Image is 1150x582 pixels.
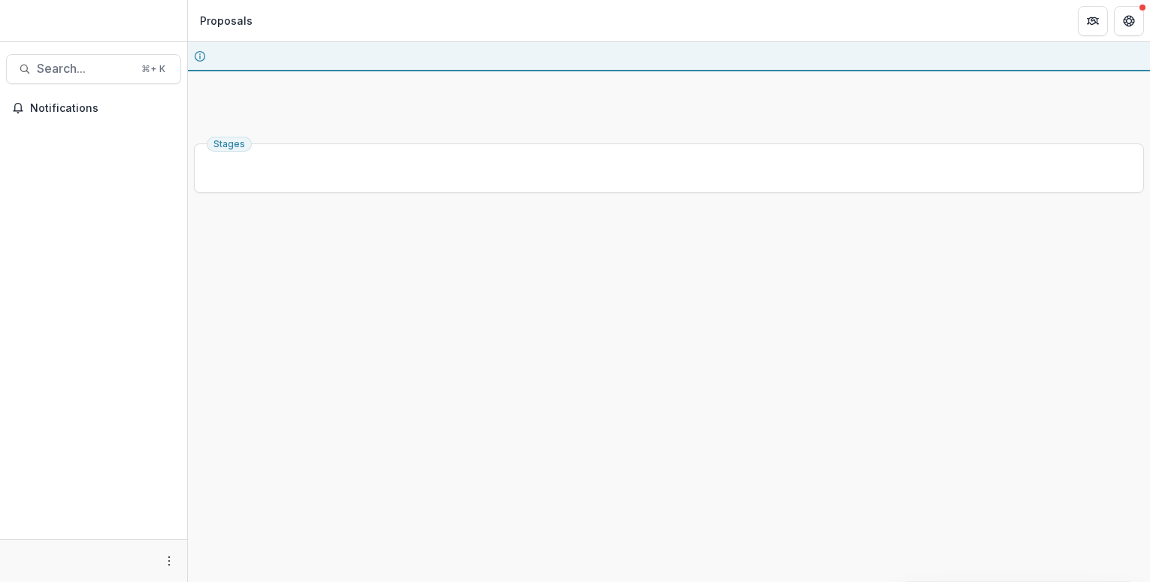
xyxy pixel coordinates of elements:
[213,139,245,149] span: Stages
[6,54,181,84] button: Search...
[200,13,253,29] div: Proposals
[1114,6,1144,36] button: Get Help
[30,102,175,115] span: Notifications
[138,61,168,77] div: ⌘ + K
[6,96,181,120] button: Notifications
[37,62,132,76] span: Search...
[160,552,178,570] button: More
[194,10,259,32] nav: breadcrumb
[1078,6,1108,36] button: Partners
